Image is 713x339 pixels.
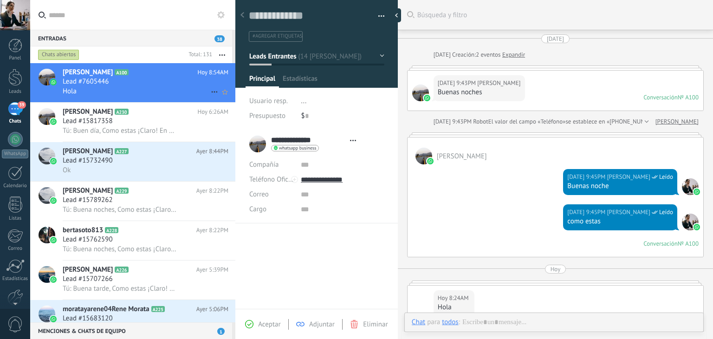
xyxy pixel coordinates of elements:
[476,50,500,59] span: 2 eventos
[30,300,235,339] a: avatariconmoratayarene04Rene MorataA225Ayer 5:06PMLead #15683120
[249,74,275,88] span: Principal
[437,152,487,161] span: Lizeth Cordoba
[567,182,673,191] div: Buenas noche
[253,33,302,39] span: #agregar etiquetas
[567,217,673,226] div: como estas
[63,284,177,293] span: Tú: Buena tarde, Como estas ¡Claro! En un momento el Abogado se comunicara contigo para darte tu ...
[185,50,212,59] div: Total: 131
[151,306,165,312] span: A225
[488,117,566,126] span: El valor del campo «Teléfono»
[694,224,700,230] img: waba.svg
[438,88,521,97] div: Buenas noches
[196,186,228,196] span: Ayer 8:22PM
[643,240,678,248] div: Conversación
[2,246,29,252] div: Correo
[30,30,232,46] div: Entradas
[2,118,29,124] div: Chats
[392,8,401,22] div: Ocultar
[50,79,57,85] img: icon
[301,97,307,105] span: ...
[279,146,316,150] span: whatsapp business
[567,208,607,217] div: [DATE] 9:45PM
[115,69,128,75] span: A100
[115,148,128,154] span: A227
[38,49,79,60] div: Chats abiertos
[607,208,650,217] span: Susana Rocha (Oficina de Venta)
[565,117,661,126] span: se establece en «[PHONE_NUMBER]»
[30,322,232,339] div: Menciones & Chats de equipo
[424,95,430,101] img: waba.svg
[30,142,235,181] a: avataricon[PERSON_NAME]A227Ayer 8:44PMLead #15732490Ok
[63,226,103,235] span: bertasoto813
[567,172,607,182] div: [DATE] 9:45PM
[643,93,678,101] div: Conversación
[249,202,294,217] div: Cargo
[678,93,699,101] div: № A100
[63,205,177,214] span: Tú: Buena noches, Como estas ¡Claro! El día de mañana En el transcurso de la mañana el Abogado se...
[459,318,460,327] span: :
[249,94,294,109] div: Usuario resp.
[551,265,561,274] div: Hoy
[442,318,458,326] div: todos
[2,89,29,95] div: Leads
[50,118,57,125] img: icon
[249,190,269,199] span: Correo
[309,320,335,329] span: Adjuntar
[115,109,128,115] span: A230
[63,196,113,205] span: Lead #15789262
[249,157,294,172] div: Compañía
[63,314,113,323] span: Lead #15683120
[427,318,440,327] span: para
[63,245,177,254] span: Tú: Buena noches, Como estas ¡Claro! El día de mañana En el transcurso de la mañana el Abogado se...
[50,237,57,243] img: icon
[249,187,269,202] button: Correo
[63,186,113,196] span: [PERSON_NAME]
[63,126,177,135] span: Tú: Buen día, Como estas ¡Claro! En el transcurso de la mañana el Abogado se comunicara contigo p...
[30,261,235,300] a: avataricon[PERSON_NAME]A226Ayer 5:39PMLead #15707266Tú: Buena tarde, Como estas ¡Claro! En un mom...
[50,197,57,204] img: icon
[659,172,673,182] span: Leído
[2,183,29,189] div: Calendario
[2,150,28,158] div: WhatsApp
[63,147,113,156] span: [PERSON_NAME]
[249,97,288,105] span: Usuario resp.
[63,107,113,117] span: [PERSON_NAME]
[30,182,235,221] a: avataricon[PERSON_NAME]A229Ayer 8:22PMLead #15789262Tú: Buena noches, Como estas ¡Claro! El día d...
[196,226,228,235] span: Ayer 8:22PM
[502,50,525,59] a: Expandir
[363,320,388,329] span: Eliminar
[63,68,113,77] span: [PERSON_NAME]
[434,117,473,126] div: [DATE] 9:43PM
[412,85,429,101] span: Lizeth Cordoba
[63,156,113,165] span: Lead #15732490
[196,305,228,314] span: Ayer 5:06PM
[415,148,432,164] span: Lizeth Cordoba
[301,109,384,124] div: $
[249,111,285,120] span: Presupuesto
[115,267,128,273] span: A226
[50,276,57,283] img: icon
[438,78,477,88] div: [DATE] 9:43PM
[283,74,318,88] span: Estadísticas
[682,214,699,230] span: Susana Rocha
[217,328,225,335] span: 1
[30,221,235,260] a: avatariconbertasoto813A228Ayer 8:22PMLead #15762590Tú: Buena noches, Como estas ¡Claro! El día de...
[63,166,71,175] span: Ok
[249,109,294,124] div: Presupuesto
[197,68,228,77] span: Hoy 8:54AM
[249,175,298,184] span: Teléfono Oficina
[63,265,113,274] span: [PERSON_NAME]
[50,158,57,164] img: icon
[63,87,77,96] span: Hola
[434,50,525,59] div: Creación:
[2,276,29,282] div: Estadísticas
[63,235,113,244] span: Lead #15762590
[196,147,228,156] span: Ayer 8:44PM
[659,208,673,217] span: Leído
[63,274,113,284] span: Lead #15707266
[249,172,294,187] button: Teléfono Oficina
[63,117,113,126] span: Lead #15817358
[2,55,29,61] div: Panel
[115,188,128,194] span: A229
[50,316,57,322] img: icon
